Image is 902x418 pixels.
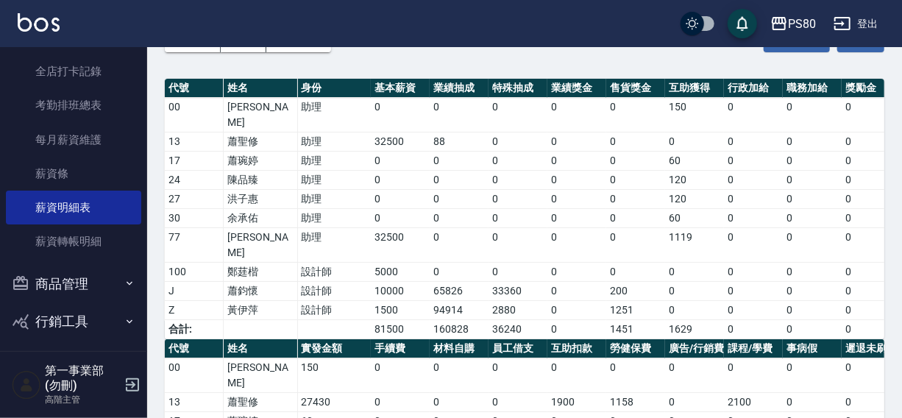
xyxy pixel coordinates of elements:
[224,152,297,171] td: 蕭琬婷
[371,282,430,301] td: 10000
[165,228,224,263] td: 77
[6,302,141,341] button: 行銷工具
[224,132,297,152] td: 蕭聖修
[297,171,371,190] td: 助理
[547,358,606,393] td: 0
[12,370,41,400] img: Person
[430,228,489,263] td: 0
[783,79,842,98] th: 職務加給
[842,190,901,209] td: 0
[371,152,430,171] td: 0
[297,339,371,358] th: 實發金額
[606,79,665,98] th: 售貨獎金
[547,393,606,412] td: 1900
[489,171,547,190] td: 0
[297,358,371,393] td: 150
[606,209,665,228] td: 0
[665,209,724,228] td: 60
[547,301,606,320] td: 0
[489,320,547,339] td: 36240
[783,301,842,320] td: 0
[371,301,430,320] td: 1500
[547,152,606,171] td: 0
[842,171,901,190] td: 0
[783,282,842,301] td: 0
[606,339,665,358] th: 勞健保費
[165,132,224,152] td: 13
[6,123,141,157] a: 每月薪資維護
[224,190,297,209] td: 洪子惠
[430,190,489,209] td: 0
[783,263,842,282] td: 0
[724,79,783,98] th: 行政加給
[45,393,120,406] p: 高階主管
[489,339,547,358] th: 員工借支
[489,358,547,393] td: 0
[371,358,430,393] td: 0
[489,209,547,228] td: 0
[783,190,842,209] td: 0
[297,190,371,209] td: 助理
[606,98,665,132] td: 0
[297,79,371,98] th: 身份
[6,157,141,191] a: 薪資條
[6,54,141,88] a: 全店打卡記錄
[547,282,606,301] td: 0
[665,98,724,132] td: 150
[724,320,783,339] td: 0
[371,190,430,209] td: 0
[430,320,489,339] td: 160828
[489,301,547,320] td: 2880
[547,263,606,282] td: 0
[547,190,606,209] td: 0
[547,79,606,98] th: 業績獎金
[165,282,224,301] td: J
[665,320,724,339] td: 1629
[724,171,783,190] td: 0
[665,228,724,263] td: 1119
[842,358,901,393] td: 0
[724,282,783,301] td: 0
[297,132,371,152] td: 助理
[788,15,816,33] div: PS80
[724,339,783,358] th: 課程/學費
[430,393,489,412] td: 0
[547,209,606,228] td: 0
[18,13,60,32] img: Logo
[224,393,297,412] td: 蕭聖修
[606,320,665,339] td: 1451
[297,263,371,282] td: 設計師
[224,263,297,282] td: 鄭莛楷
[297,301,371,320] td: 設計師
[724,228,783,263] td: 0
[489,98,547,132] td: 0
[842,132,901,152] td: 0
[165,263,224,282] td: 100
[371,263,430,282] td: 5000
[165,79,224,98] th: 代號
[430,209,489,228] td: 0
[842,152,901,171] td: 0
[224,358,297,393] td: [PERSON_NAME]
[489,228,547,263] td: 0
[297,228,371,263] td: 助理
[842,263,901,282] td: 0
[606,263,665,282] td: 0
[165,209,224,228] td: 30
[297,152,371,171] td: 助理
[724,132,783,152] td: 0
[430,263,489,282] td: 0
[665,358,724,393] td: 0
[724,358,783,393] td: 0
[165,98,224,132] td: 00
[6,191,141,224] a: 薪資明細表
[783,228,842,263] td: 0
[430,301,489,320] td: 94914
[783,339,842,358] th: 事病假
[489,152,547,171] td: 0
[724,98,783,132] td: 0
[606,301,665,320] td: 1251
[606,152,665,171] td: 0
[547,171,606,190] td: 0
[371,171,430,190] td: 0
